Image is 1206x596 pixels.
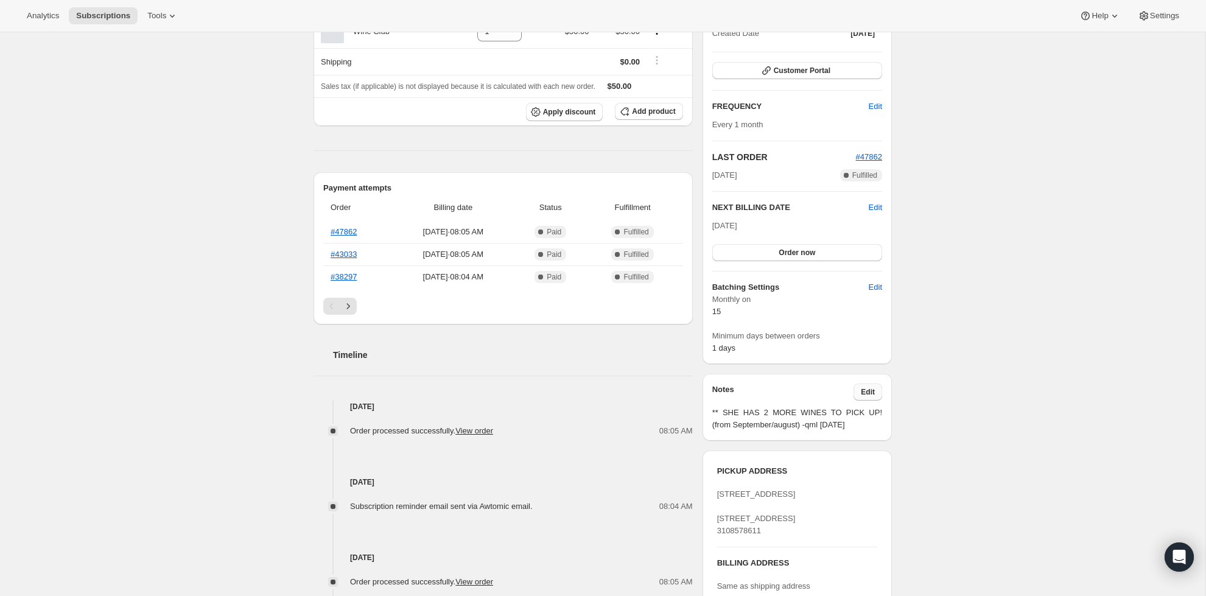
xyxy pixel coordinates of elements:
[850,29,875,38] span: [DATE]
[620,57,640,66] span: $0.00
[712,169,737,181] span: [DATE]
[712,281,869,293] h6: Batching Settings
[547,250,561,259] span: Paid
[659,576,693,588] span: 08:05 AM
[712,244,882,261] button: Order now
[623,227,648,237] span: Fulfilled
[19,7,66,24] button: Analytics
[712,384,854,401] h3: Notes
[455,577,493,586] a: View order
[323,298,683,315] nav: Pagination
[659,500,693,513] span: 08:04 AM
[350,577,493,586] span: Order processed successfully.
[869,100,882,113] span: Edit
[717,557,877,569] h3: BILLING ADDRESS
[321,82,595,91] span: Sales tax (if applicable) is not displayed because it is calculated with each new order.
[869,281,882,293] span: Edit
[717,489,796,535] span: [STREET_ADDRESS] [STREET_ADDRESS] 3108578611
[543,107,596,117] span: Apply discount
[340,298,357,315] button: Next
[547,272,561,282] span: Paid
[615,103,682,120] button: Add product
[659,425,693,437] span: 08:05 AM
[712,221,737,230] span: [DATE]
[331,272,357,281] a: #38297
[623,272,648,282] span: Fulfilled
[869,202,882,214] button: Edit
[854,384,882,401] button: Edit
[861,97,889,116] button: Edit
[852,170,877,180] span: Fulfilled
[712,151,856,163] h2: LAST ORDER
[717,465,877,477] h3: PICKUP ADDRESS
[1165,542,1194,572] div: Open Intercom Messenger
[779,248,815,258] span: Order now
[69,7,138,24] button: Subscriptions
[140,7,186,24] button: Tools
[712,202,869,214] h2: NEXT BILLING DATE
[526,103,603,121] button: Apply discount
[547,227,561,237] span: Paid
[331,227,357,236] a: #47862
[712,407,882,431] span: ** SHE HAS 2 MORE WINES TO PICK UP! (from September/august) -qml [DATE]
[712,27,759,40] span: Created Date
[774,66,830,75] span: Customer Portal
[861,278,889,297] button: Edit
[1072,7,1127,24] button: Help
[712,343,735,352] span: 1 days
[395,248,511,261] span: [DATE] · 08:05 AM
[712,120,763,129] span: Every 1 month
[1150,11,1179,21] span: Settings
[323,194,391,221] th: Order
[314,552,693,564] h4: [DATE]
[590,202,676,214] span: Fulfillment
[712,100,869,113] h2: FREQUENCY
[350,502,533,511] span: Subscription reminder email sent via Awtomic email.
[395,202,511,214] span: Billing date
[331,250,357,259] a: #43033
[519,202,583,214] span: Status
[608,82,632,91] span: $50.00
[717,581,810,591] span: Same as shipping address
[861,387,875,397] span: Edit
[314,476,693,488] h4: [DATE]
[455,426,493,435] a: View order
[333,349,693,361] h2: Timeline
[712,307,721,316] span: 15
[712,62,882,79] button: Customer Portal
[323,182,683,194] h2: Payment attempts
[314,401,693,413] h4: [DATE]
[27,11,59,21] span: Analytics
[395,226,511,238] span: [DATE] · 08:05 AM
[712,293,882,306] span: Monthly on
[856,152,882,161] a: #47862
[76,11,130,21] span: Subscriptions
[1131,7,1187,24] button: Settings
[350,426,493,435] span: Order processed successfully.
[147,11,166,21] span: Tools
[712,330,882,342] span: Minimum days between orders
[623,250,648,259] span: Fulfilled
[314,48,442,75] th: Shipping
[632,107,675,116] span: Add product
[395,271,511,283] span: [DATE] · 08:04 AM
[856,151,882,163] button: #47862
[647,54,667,67] button: Shipping actions
[1092,11,1108,21] span: Help
[843,25,882,42] button: [DATE]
